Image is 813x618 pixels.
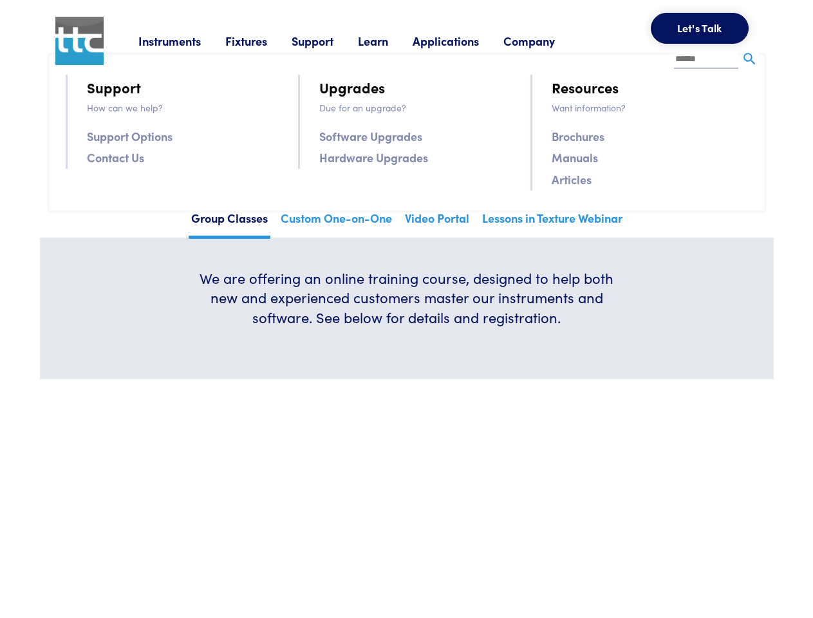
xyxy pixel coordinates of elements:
[87,100,283,115] p: How can we help?
[413,33,503,49] a: Applications
[319,148,428,167] a: Hardware Upgrades
[552,148,598,167] a: Manuals
[138,33,225,49] a: Instruments
[55,17,104,65] img: ttc_logo_1x1_v1.0.png
[552,170,592,189] a: Articles
[87,148,144,167] a: Contact Us
[87,76,141,98] a: Support
[278,207,395,236] a: Custom One-on-One
[225,33,292,49] a: Fixtures
[552,76,619,98] a: Resources
[358,33,413,49] a: Learn
[319,100,515,115] p: Due for an upgrade?
[292,33,358,49] a: Support
[503,33,579,49] a: Company
[191,268,623,328] h6: We are offering an online training course, designed to help both new and experienced customers ma...
[319,127,422,145] a: Software Upgrades
[552,100,747,115] p: Want information?
[319,76,385,98] a: Upgrades
[651,13,749,44] button: Let's Talk
[402,207,472,236] a: Video Portal
[552,127,604,145] a: Brochures
[189,207,270,239] a: Group Classes
[87,127,173,145] a: Support Options
[480,207,625,236] a: Lessons in Texture Webinar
